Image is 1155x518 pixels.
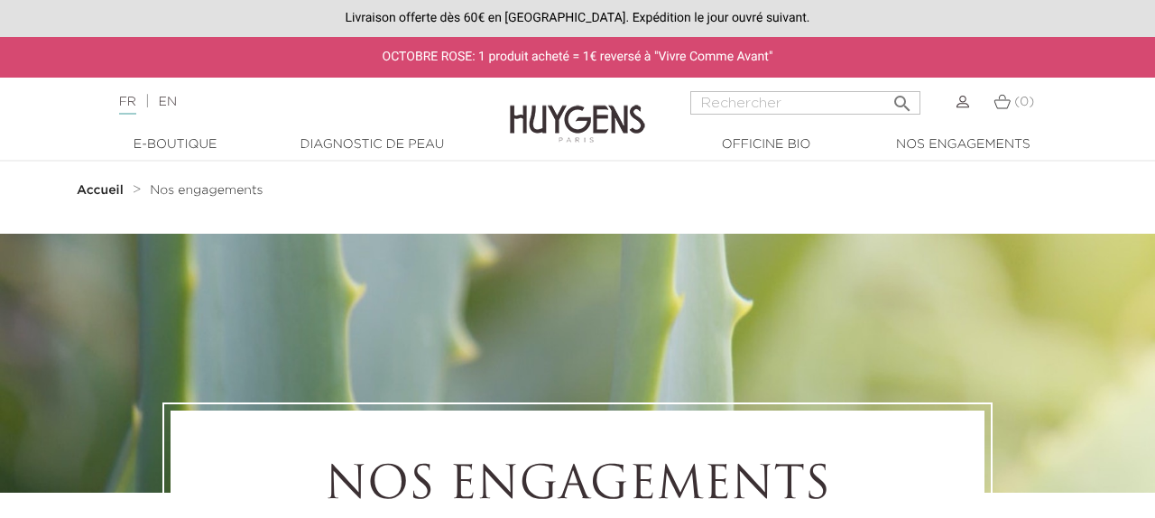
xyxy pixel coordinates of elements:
[1014,96,1034,108] span: (0)
[119,96,136,115] a: FR
[510,76,645,145] img: Huygens
[676,135,856,154] a: Officine Bio
[77,184,124,197] strong: Accueil
[892,88,913,109] i: 
[873,135,1053,154] a: Nos engagements
[150,183,263,198] a: Nos engagements
[886,86,919,110] button: 
[110,91,468,113] div: |
[220,460,935,514] h1: NOS ENGAGEMENTS
[690,91,920,115] input: Rechercher
[159,96,177,108] a: EN
[282,135,462,154] a: Diagnostic de peau
[77,183,127,198] a: Accueil
[85,135,265,154] a: E-Boutique
[150,184,263,197] span: Nos engagements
